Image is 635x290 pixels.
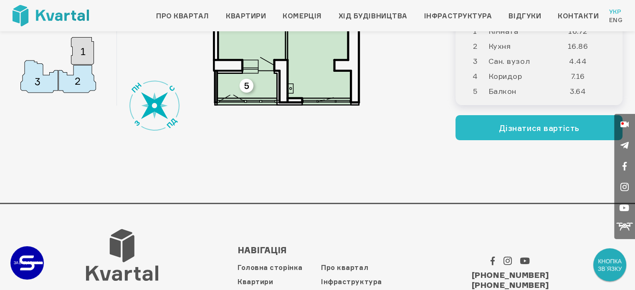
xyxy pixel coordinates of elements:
td: 3 [462,53,488,68]
a: Інфраструктура [321,277,382,286]
a: Про квартал [156,11,209,21]
td: 7.16 [548,68,616,83]
a: Квартири [238,277,273,286]
a: Укр [609,8,622,16]
td: Коридор [488,68,548,83]
img: Kvartal [13,5,89,26]
img: Kvartal [86,229,158,281]
button: Дізнатися вартість [455,115,622,140]
td: Сан. вузол [488,53,548,68]
a: Хід будівництва [339,11,407,21]
a: [PHONE_NUMBER] [472,270,549,280]
h3: Навігація [238,245,392,255]
td: Балкон [488,83,548,98]
td: 16.86 [548,38,616,53]
a: [PHONE_NUMBER] [472,280,549,290]
td: 5 [462,83,488,98]
a: Відгуки [509,11,541,21]
a: Контакти [558,11,599,21]
td: 4 [462,68,488,83]
td: 2 [462,38,488,53]
td: Кухня [488,38,548,53]
a: Квартири [226,11,266,21]
a: Про квартал [321,263,368,272]
a: Головна сторінка [238,263,303,272]
td: 3.64 [548,83,616,98]
div: КНОПКА ЗВ`ЯЗКУ [594,249,625,280]
a: Інфраструктура [424,11,492,21]
a: Eng [609,16,622,24]
a: Комерція [283,11,321,21]
a: ЗАБУДОВНИК [10,246,44,280]
td: 4.44 [548,53,616,68]
text: ЗАБУДОВНИК [14,260,42,265]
